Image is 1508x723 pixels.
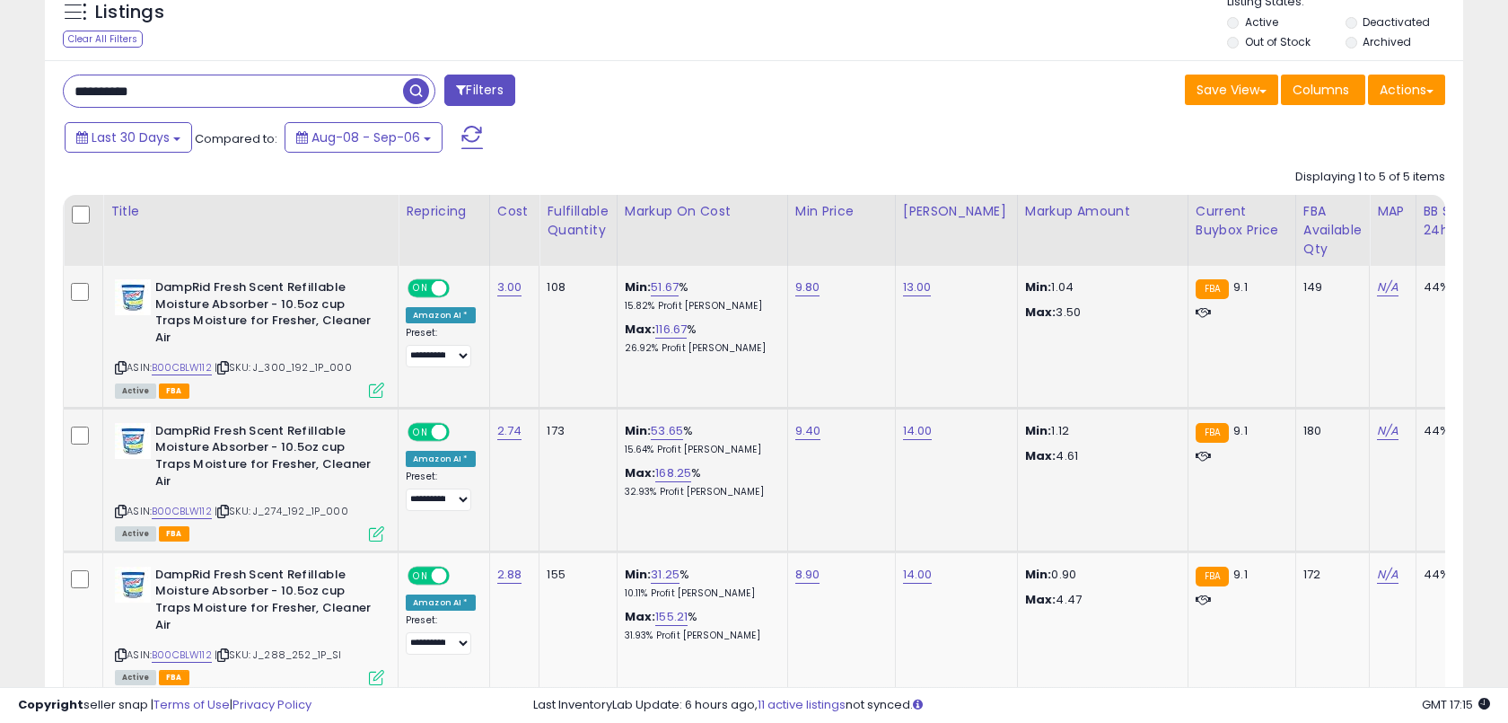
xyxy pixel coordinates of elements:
span: ON [409,281,432,296]
b: Max: [625,464,656,481]
div: % [625,567,774,600]
b: Min: [625,422,652,439]
div: Displaying 1 to 5 of 5 items [1295,169,1445,186]
span: FBA [159,670,189,685]
a: 155.21 [655,608,688,626]
div: Markup Amount [1025,202,1180,221]
a: 3.00 [497,278,522,296]
span: Aug-08 - Sep-06 [311,128,420,146]
div: Preset: [406,471,476,511]
label: Out of Stock [1245,34,1311,49]
strong: Min: [1025,278,1052,295]
small: FBA [1196,423,1229,443]
b: Max: [625,321,656,338]
span: ON [409,424,432,439]
a: 14.00 [903,422,933,440]
div: Title [110,202,390,221]
div: Min Price [795,202,888,221]
p: 0.90 [1025,567,1174,583]
a: 116.67 [655,321,687,339]
div: % [625,423,774,456]
a: B00CBLW112 [152,648,212,663]
img: 41j7JgX7D9L._SL40_.jpg [115,567,151,603]
div: 173 [547,423,602,439]
a: Privacy Policy [232,696,311,713]
p: 15.82% Profit [PERSON_NAME] [625,300,774,313]
a: 9.40 [795,422,821,440]
span: FBA [159,526,189,542]
a: B00CBLW112 [152,360,212,375]
a: 8.90 [795,566,820,584]
p: 32.93% Profit [PERSON_NAME] [625,486,774,498]
div: Preset: [406,327,476,367]
div: 44% [1424,567,1483,583]
span: All listings currently available for purchase on Amazon [115,526,156,542]
button: Filters [444,75,514,106]
b: DampRid Fresh Scent Refillable Moisture Absorber - 10.5oz cup Traps Moisture for Fresher, Cleaner... [155,567,373,638]
p: 4.61 [1025,448,1174,464]
div: 155 [547,567,602,583]
span: | SKU: J_274_192_1P_000 [215,504,348,518]
a: 13.00 [903,278,932,296]
div: Current Buybox Price [1196,202,1288,240]
a: 2.74 [497,422,522,440]
p: 1.12 [1025,423,1174,439]
div: ASIN: [115,423,384,540]
a: 168.25 [655,464,691,482]
img: 41j7JgX7D9L._SL40_.jpg [115,279,151,315]
small: FBA [1196,567,1229,586]
span: 9.1 [1233,422,1247,439]
button: Save View [1185,75,1278,105]
span: | SKU: J_300_192_1P_000 [215,360,352,375]
div: Preset: [406,614,476,655]
b: DampRid Fresh Scent Refillable Moisture Absorber - 10.5oz cup Traps Moisture for Fresher, Cleaner... [155,279,373,350]
small: FBA [1196,279,1229,299]
div: 172 [1303,567,1355,583]
div: Clear All Filters [63,31,143,48]
img: 41j7JgX7D9L._SL40_.jpg [115,423,151,459]
strong: Max: [1025,304,1056,321]
div: % [625,609,774,642]
div: 180 [1303,423,1355,439]
div: % [625,465,774,498]
a: N/A [1377,566,1398,584]
label: Archived [1363,34,1411,49]
a: 51.67 [651,278,679,296]
button: Last 30 Days [65,122,192,153]
label: Deactivated [1363,14,1430,30]
button: Aug-08 - Sep-06 [285,122,443,153]
span: | SKU: J_288_252_1P_SI [215,648,342,662]
div: 44% [1424,279,1483,295]
span: OFF [447,281,476,296]
div: 149 [1303,279,1355,295]
span: All listings currently available for purchase on Amazon [115,384,156,399]
div: Amazon AI * [406,595,476,611]
div: Repricing [406,202,482,221]
a: 2.88 [497,566,522,584]
b: Min: [625,278,652,295]
div: % [625,322,774,355]
div: Cost [497,202,532,221]
label: Active [1245,14,1278,30]
strong: Min: [1025,422,1052,439]
p: 1.04 [1025,279,1174,295]
strong: Copyright [18,696,83,713]
div: Markup on Cost [625,202,780,221]
p: 4.47 [1025,592,1174,608]
span: OFF [447,424,476,439]
div: FBA Available Qty [1303,202,1362,259]
a: 14.00 [903,566,933,584]
b: Min: [625,566,652,583]
span: Compared to: [195,130,277,147]
span: All listings currently available for purchase on Amazon [115,670,156,685]
div: Amazon AI * [406,451,476,467]
span: 2025-10-7 17:15 GMT [1422,696,1490,713]
div: BB Share 24h. [1424,202,1489,240]
a: Terms of Use [153,696,230,713]
span: 9.1 [1233,566,1247,583]
div: [PERSON_NAME] [903,202,1010,221]
a: 11 active listings [758,696,846,713]
a: B00CBLW112 [152,504,212,519]
p: 26.92% Profit [PERSON_NAME] [625,342,774,355]
th: The percentage added to the cost of goods (COGS) that forms the calculator for Min & Max prices. [617,195,787,266]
